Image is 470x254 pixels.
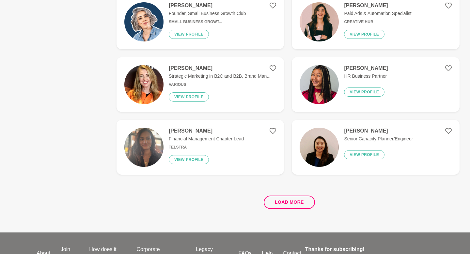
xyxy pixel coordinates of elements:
button: View profile [169,92,209,102]
button: View profile [344,30,384,39]
h4: [PERSON_NAME] [344,128,413,134]
h4: [PERSON_NAME] [344,2,411,9]
button: Load more [264,196,315,209]
h4: Thanks for subscribing! [305,246,430,253]
a: [PERSON_NAME]Senior Capacity Planner/EngineerView profile [292,120,460,175]
button: View profile [344,150,384,159]
h4: [PERSON_NAME] [344,65,388,71]
h4: [PERSON_NAME] [169,65,271,71]
a: [PERSON_NAME]Financial Management Chapter LeadTelstraView profile [117,120,284,175]
p: Founder, Small Business Growth Club [169,10,246,17]
h4: [PERSON_NAME] [169,2,246,9]
p: Paid Ads & Automation Specialist [344,10,411,17]
img: 23dfe6b37e27fa9795f08afb0eaa483090fbb44a-1003x870.png [124,65,164,104]
h6: Small Business Growt... [169,20,246,24]
h4: [PERSON_NAME] [169,128,244,134]
p: Strategic Marketing in B2C and B2B, Brand Man... [169,73,271,80]
p: Senior Capacity Planner/Engineer [344,135,413,142]
img: 97086b387fc226d6d01cf5914affb05117c0ddcf-3316x4145.jpg [300,65,339,104]
img: ee0edfca580b48478b9949b37cc6a4240d151855-1440x1440.webp [300,2,339,41]
h6: Telstra [169,145,244,150]
img: 03bfb53124d49694adad274760d762930bde5657-1080x1080.jpg [124,2,164,41]
button: View profile [169,155,209,164]
a: [PERSON_NAME]HR Business PartnerView profile [292,57,460,112]
a: [PERSON_NAME]Strategic Marketing in B2C and B2B, Brand Man...VariousView profile [117,57,284,112]
p: Financial Management Chapter Lead [169,135,244,142]
p: HR Business Partner [344,73,388,80]
h6: Creative Hub [344,20,411,24]
button: View profile [344,87,384,97]
h6: Various [169,82,271,87]
img: 49f725dcccdd8bf20ef7723de0b376859f0749ad-800x800.jpg [300,128,339,167]
img: dbd646e5a69572db4a1904c898541240c071e52b-2316x3088.jpg [124,128,164,167]
button: View profile [169,30,209,39]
